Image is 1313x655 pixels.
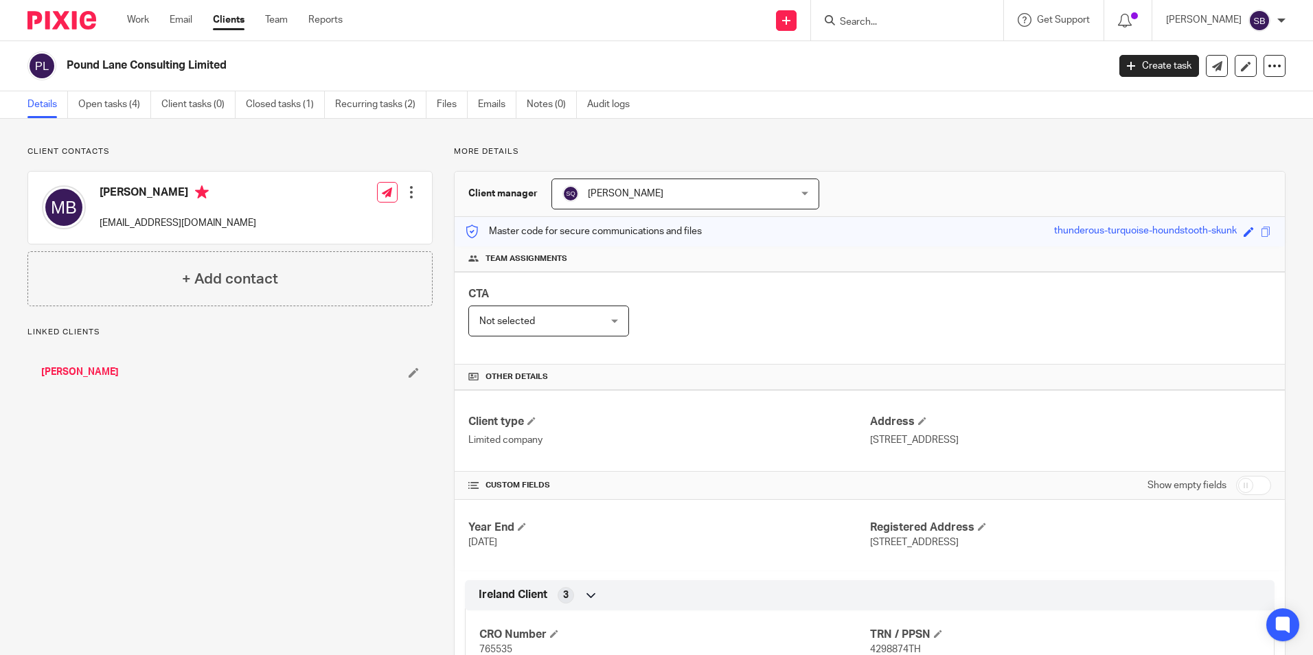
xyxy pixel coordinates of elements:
[588,189,663,198] span: [PERSON_NAME]
[67,58,892,73] h2: Pound Lane Consulting Limited
[870,538,959,547] span: [STREET_ADDRESS]
[479,645,512,654] span: 765535
[479,628,869,642] h4: CRO Number
[127,13,149,27] a: Work
[468,187,538,200] h3: Client manager
[27,11,96,30] img: Pixie
[182,268,278,290] h4: + Add contact
[335,91,426,118] a: Recurring tasks (2)
[246,91,325,118] a: Closed tasks (1)
[27,327,433,338] p: Linked clients
[437,91,468,118] a: Files
[838,16,962,29] input: Search
[42,185,86,229] img: svg%3E
[870,645,921,654] span: 4298874TH
[170,13,192,27] a: Email
[468,288,489,299] span: CTA
[454,146,1286,157] p: More details
[1119,55,1199,77] a: Create task
[870,415,1271,429] h4: Address
[468,520,869,535] h4: Year End
[479,588,547,602] span: Ireland Client
[1054,224,1237,240] div: thunderous-turquoise-houndstooth-skunk
[161,91,236,118] a: Client tasks (0)
[468,538,497,547] span: [DATE]
[27,146,433,157] p: Client contacts
[870,628,1260,642] h4: TRN / PPSN
[563,588,569,602] span: 3
[468,415,869,429] h4: Client type
[308,13,343,27] a: Reports
[465,225,702,238] p: Master code for secure communications and files
[27,91,68,118] a: Details
[100,216,256,230] p: [EMAIL_ADDRESS][DOMAIN_NAME]
[1166,13,1242,27] p: [PERSON_NAME]
[195,185,209,199] i: Primary
[1037,15,1090,25] span: Get Support
[587,91,640,118] a: Audit logs
[468,480,869,491] h4: CUSTOM FIELDS
[41,365,119,379] a: [PERSON_NAME]
[27,51,56,80] img: svg%3E
[78,91,151,118] a: Open tasks (4)
[1148,479,1226,492] label: Show empty fields
[265,13,288,27] a: Team
[1248,10,1270,32] img: svg%3E
[562,185,579,202] img: svg%3E
[870,520,1271,535] h4: Registered Address
[479,317,535,326] span: Not selected
[468,433,869,447] p: Limited company
[213,13,244,27] a: Clients
[486,253,567,264] span: Team assignments
[527,91,577,118] a: Notes (0)
[478,91,516,118] a: Emails
[100,185,256,203] h4: [PERSON_NAME]
[870,433,1271,447] p: [STREET_ADDRESS]
[486,371,548,382] span: Other details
